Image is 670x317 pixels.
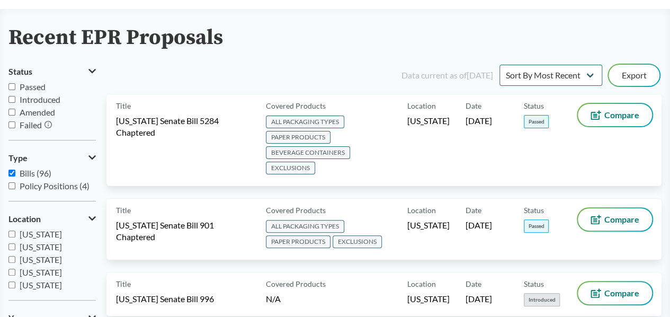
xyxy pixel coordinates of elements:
button: Status [8,63,96,81]
span: [DATE] [466,293,492,305]
span: [US_STATE] [407,293,450,305]
span: [DATE] [466,219,492,231]
span: Location [407,100,436,111]
span: Type [8,153,28,163]
span: [US_STATE] [20,229,62,239]
input: [US_STATE] [8,281,15,288]
input: Policy Positions (4) [8,182,15,189]
span: Date [466,278,481,289]
input: [US_STATE] [8,256,15,263]
span: Status [524,278,544,289]
span: ALL PACKAGING TYPES [266,116,344,128]
span: Status [8,67,32,76]
span: Compare [604,215,639,224]
span: [US_STATE] Senate Bill 996 [116,293,214,305]
span: Compare [604,111,639,119]
span: Covered Products [266,278,326,289]
span: [US_STATE] [20,280,62,290]
span: ALL PACKAGING TYPES [266,220,344,233]
span: Location [407,205,436,216]
span: [US_STATE] Senate Bill 901 Chaptered [116,219,253,243]
span: [US_STATE] [407,219,450,231]
span: Title [116,205,131,216]
span: Status [524,205,544,216]
button: Location [8,210,96,228]
span: Status [524,100,544,111]
span: Location [407,278,436,289]
div: Data current as of [DATE] [401,69,493,82]
span: EXCLUSIONS [266,162,315,174]
span: Introduced [20,94,60,104]
span: [US_STATE] [407,115,450,127]
span: BEVERAGE CONTAINERS [266,146,350,159]
button: Compare [578,104,652,126]
button: Compare [578,208,652,231]
input: [US_STATE] [8,269,15,276]
span: Bills (96) [20,168,51,178]
span: Covered Products [266,100,326,111]
span: [US_STATE] Senate Bill 5284 Chaptered [116,115,253,138]
input: [US_STATE] [8,231,15,237]
span: Policy Positions (4) [20,181,90,191]
span: EXCLUSIONS [333,235,382,248]
input: Introduced [8,96,15,103]
span: Date [466,100,481,111]
span: PAPER PRODUCTS [266,235,330,248]
span: Passed [524,219,549,233]
span: [US_STATE] [20,267,62,277]
span: Title [116,278,131,289]
input: Failed [8,121,15,128]
button: Compare [578,282,652,304]
span: N/A [266,294,281,304]
span: Passed [524,115,549,128]
span: [US_STATE] [20,242,62,252]
span: [US_STATE] [20,254,62,265]
button: Type [8,149,96,167]
span: Passed [20,82,46,92]
span: Date [466,205,481,216]
button: Export [609,65,659,86]
span: Covered Products [266,205,326,216]
input: Bills (96) [8,170,15,177]
span: PAPER PRODUCTS [266,131,330,144]
span: [DATE] [466,115,492,127]
span: Amended [20,107,55,117]
span: Introduced [524,293,560,306]
input: Amended [8,109,15,116]
input: [US_STATE] [8,243,15,250]
span: Location [8,214,41,224]
input: Passed [8,83,15,90]
span: Title [116,100,131,111]
h2: Recent EPR Proposals [8,26,223,50]
span: Compare [604,289,639,297]
span: Failed [20,120,42,130]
